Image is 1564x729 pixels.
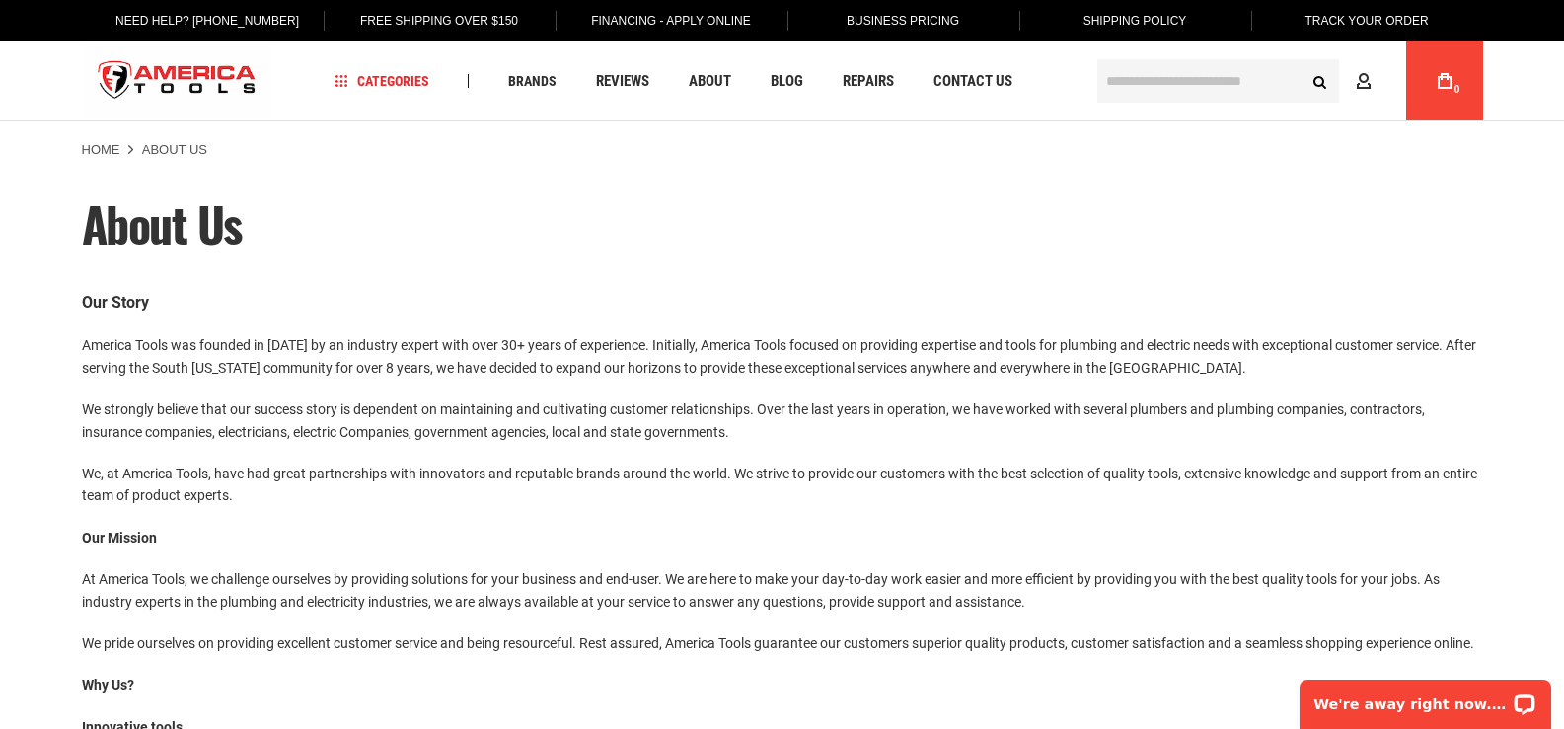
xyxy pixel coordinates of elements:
a: Blog [762,68,812,95]
a: store logo [82,44,273,118]
p: We pride ourselves on providing excellent customer service and being resourceful. Rest assured, A... [82,632,1483,654]
span: Brands [508,74,557,88]
a: Repairs [834,68,903,95]
p: At America Tools, we challenge ourselves by providing solutions for your business and end-user. W... [82,568,1483,613]
p: Our Mission [82,527,1483,548]
p: We, at America Tools, have had great partnerships with innovators and reputable brands around the... [82,463,1483,507]
p: Our Story [82,290,1483,316]
button: Search [1302,62,1339,100]
span: About Us [82,188,242,258]
span: About [689,74,731,89]
span: Categories [335,74,429,88]
a: Contact Us [925,68,1021,95]
a: Categories [326,68,438,95]
a: 0 [1426,41,1463,120]
span: Repairs [843,74,894,89]
iframe: LiveChat chat widget [1287,667,1564,729]
p: America Tools was founded in [DATE] by an industry expert with over 30+ years of experience. Init... [82,334,1483,379]
span: Reviews [596,74,649,89]
span: Contact Us [933,74,1012,89]
img: America Tools [82,44,273,118]
span: 0 [1454,84,1460,95]
p: Why Us? [82,674,1483,695]
strong: About Us [142,142,207,157]
a: Home [82,141,120,159]
a: About [680,68,740,95]
span: Shipping Policy [1083,14,1187,28]
a: Reviews [587,68,658,95]
span: Blog [771,74,803,89]
a: Brands [499,68,565,95]
p: We strongly believe that our success story is dependent on maintaining and cultivating customer r... [82,399,1483,443]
